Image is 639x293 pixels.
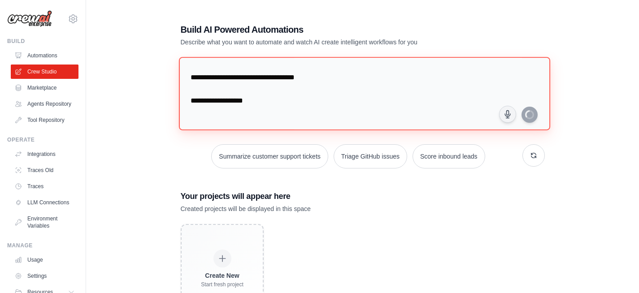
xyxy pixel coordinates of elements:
[499,106,516,123] button: Click to speak your automation idea
[522,144,545,167] button: Get new suggestions
[181,38,482,47] p: Describe what you want to automate and watch AI create intelligent workflows for you
[211,144,328,168] button: Summarize customer support tickets
[11,48,78,63] a: Automations
[334,144,407,168] button: Triage GitHub issues
[11,113,78,127] a: Tool Repository
[7,38,78,45] div: Build
[7,136,78,143] div: Operate
[11,97,78,111] a: Agents Repository
[11,65,78,79] a: Crew Studio
[11,211,78,233] a: Environment Variables
[201,281,243,288] div: Start fresh project
[7,10,52,27] img: Logo
[181,190,545,203] h3: Your projects will appear here
[594,250,639,293] iframe: Chat Widget
[11,195,78,210] a: LLM Connections
[11,81,78,95] a: Marketplace
[181,204,545,213] p: Created projects will be displayed in this space
[413,144,485,168] button: Score inbound leads
[11,179,78,194] a: Traces
[181,23,482,36] h1: Build AI Powered Automations
[11,269,78,283] a: Settings
[11,253,78,267] a: Usage
[11,163,78,177] a: Traces Old
[201,271,243,280] div: Create New
[11,147,78,161] a: Integrations
[7,242,78,249] div: Manage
